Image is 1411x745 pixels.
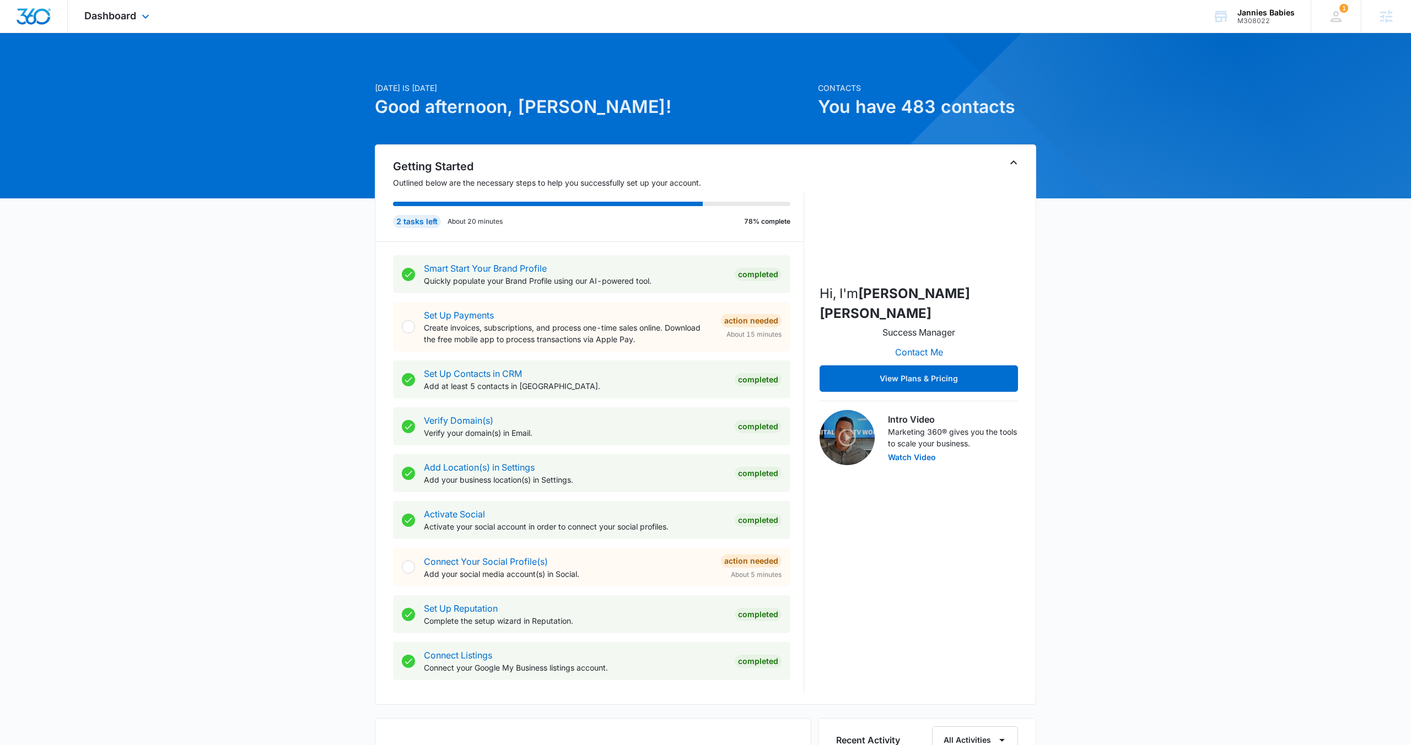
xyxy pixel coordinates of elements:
[424,380,726,392] p: Add at least 5 contacts in [GEOGRAPHIC_DATA].
[882,326,955,339] p: Success Manager
[424,322,712,345] p: Create invoices, subscriptions, and process one-time sales online. Download the free mobile app t...
[424,415,493,426] a: Verify Domain(s)
[735,608,782,621] div: Completed
[424,474,726,485] p: Add your business location(s) in Settings.
[424,603,498,614] a: Set Up Reputation
[818,82,1036,94] p: Contacts
[735,373,782,386] div: Completed
[1007,156,1020,169] button: Toggle Collapse
[1339,4,1348,13] div: notifications count
[393,177,804,188] p: Outlined below are the necessary steps to help you successfully set up your account.
[29,29,121,37] div: Domain: [DOMAIN_NAME]
[820,285,970,321] strong: [PERSON_NAME] [PERSON_NAME]
[42,65,99,72] div: Domain Overview
[393,215,441,228] div: 2 tasks left
[818,94,1036,120] h1: You have 483 contacts
[726,330,782,339] span: About 15 minutes
[735,268,782,281] div: Completed
[744,217,790,226] p: 78% complete
[888,426,1018,449] p: Marketing 360® gives you the tools to scale your business.
[84,10,136,21] span: Dashboard
[1237,8,1295,17] div: account name
[375,82,811,94] p: [DATE] is [DATE]
[424,662,726,673] p: Connect your Google My Business listings account.
[820,365,1018,392] button: View Plans & Pricing
[393,158,804,175] h2: Getting Started
[735,467,782,480] div: Completed
[731,570,782,580] span: About 5 minutes
[864,165,974,275] img: Slater Drost
[110,64,119,73] img: tab_keywords_by_traffic_grey.svg
[884,339,954,365] button: Contact Me
[820,284,1018,323] p: Hi, I'm
[424,263,547,274] a: Smart Start Your Brand Profile
[735,514,782,527] div: Completed
[448,217,503,226] p: About 20 minutes
[424,427,726,439] p: Verify your domain(s) in Email.
[424,509,485,520] a: Activate Social
[424,368,522,379] a: Set Up Contacts in CRM
[424,650,492,661] a: Connect Listings
[424,521,726,532] p: Activate your social account in order to connect your social profiles.
[424,568,712,580] p: Add your social media account(s) in Social.
[721,554,782,568] div: Action Needed
[31,18,54,26] div: v 4.0.25
[888,454,936,461] button: Watch Video
[735,420,782,433] div: Completed
[18,18,26,26] img: logo_orange.svg
[424,462,535,473] a: Add Location(s) in Settings
[735,655,782,668] div: Completed
[424,275,726,287] p: Quickly populate your Brand Profile using our AI-powered tool.
[721,314,782,327] div: Action Needed
[424,556,548,567] a: Connect Your Social Profile(s)
[122,65,186,72] div: Keywords by Traffic
[820,410,875,465] img: Intro Video
[424,310,494,321] a: Set Up Payments
[888,413,1018,426] h3: Intro Video
[1339,4,1348,13] span: 1
[30,64,39,73] img: tab_domain_overview_orange.svg
[1237,17,1295,25] div: account id
[424,615,726,627] p: Complete the setup wizard in Reputation.
[18,29,26,37] img: website_grey.svg
[375,94,811,120] h1: Good afternoon, [PERSON_NAME]!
